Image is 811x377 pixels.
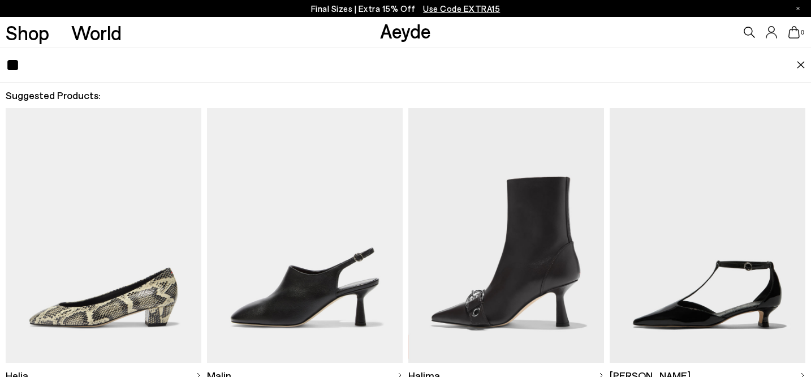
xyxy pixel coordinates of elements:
h2: Suggested Products: [6,88,805,102]
img: Descriptive text [207,108,403,363]
span: Navigate to /collections/ss25-final-sizes [423,3,500,14]
img: Descriptive text [6,108,201,363]
span: 0 [800,29,805,36]
a: 0 [788,26,800,38]
a: World [71,23,122,42]
a: Shop [6,23,49,42]
p: Final Sizes | Extra 15% Off [311,2,501,16]
img: close.svg [796,61,805,69]
img: Descriptive text [408,108,604,363]
img: Descriptive text [610,108,805,363]
a: Aeyde [380,19,431,42]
